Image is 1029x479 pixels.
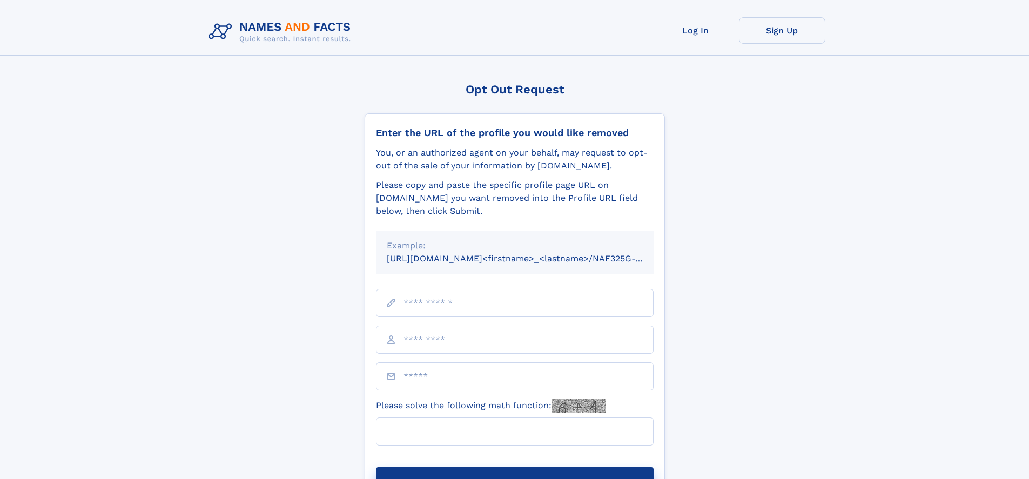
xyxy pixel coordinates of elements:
[387,239,643,252] div: Example:
[653,17,739,44] a: Log In
[739,17,825,44] a: Sign Up
[376,146,654,172] div: You, or an authorized agent on your behalf, may request to opt-out of the sale of your informatio...
[376,179,654,218] div: Please copy and paste the specific profile page URL on [DOMAIN_NAME] you want removed into the Pr...
[365,83,665,96] div: Opt Out Request
[204,17,360,46] img: Logo Names and Facts
[387,253,674,264] small: [URL][DOMAIN_NAME]<firstname>_<lastname>/NAF325G-xxxxxxxx
[376,127,654,139] div: Enter the URL of the profile you would like removed
[376,399,606,413] label: Please solve the following math function:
